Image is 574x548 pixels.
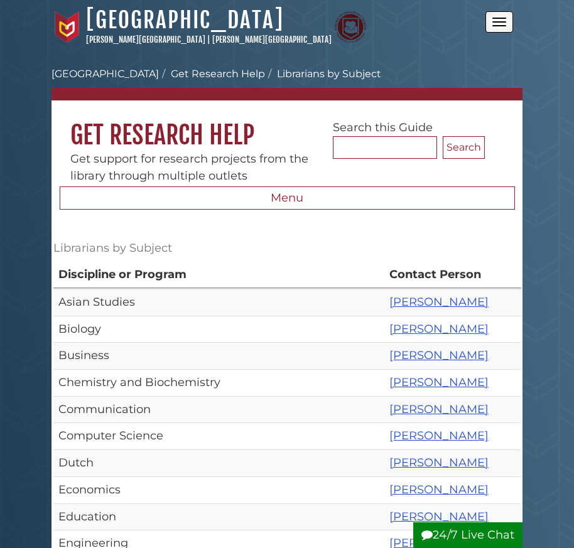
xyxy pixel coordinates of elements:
[60,186,515,210] button: Menu
[207,35,210,45] span: |
[335,11,366,43] img: Calvin Theological Seminary
[389,375,489,389] a: [PERSON_NAME]
[51,67,523,100] nav: breadcrumb
[70,152,308,183] span: Get support for research projects from the library through multiple outlets
[51,100,523,151] h1: Get Research Help
[171,68,265,80] a: Get Research Help
[389,429,489,443] a: [PERSON_NAME]
[384,262,521,289] th: Contact Person
[212,35,332,45] a: [PERSON_NAME][GEOGRAPHIC_DATA]
[51,68,159,80] a: [GEOGRAPHIC_DATA]
[53,262,385,289] th: Discipline or Program
[53,370,385,397] td: Chemistry and Biochemistry
[51,11,83,43] img: Calvin University
[389,348,489,362] a: [PERSON_NAME]
[53,450,385,477] td: Dutch
[53,235,521,262] caption: Librarians by Subject
[53,476,385,503] td: Economics
[53,396,385,423] td: Communication
[389,295,489,309] a: [PERSON_NAME]
[389,322,489,336] a: [PERSON_NAME]
[443,136,485,159] button: Search
[389,483,489,497] a: [PERSON_NAME]
[53,289,385,316] td: Asian Studies
[485,11,513,33] button: Open the menu
[265,67,381,82] li: Librarians by Subject
[53,316,385,343] td: Biology
[53,503,385,530] td: Education
[86,6,284,34] a: [GEOGRAPHIC_DATA]
[413,522,523,548] button: 24/7 Live Chat
[53,343,385,370] td: Business
[86,35,205,45] a: [PERSON_NAME][GEOGRAPHIC_DATA]
[389,402,489,416] a: [PERSON_NAME]
[389,456,489,470] a: [PERSON_NAME]
[389,510,489,524] a: [PERSON_NAME]
[53,423,385,450] td: Computer Science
